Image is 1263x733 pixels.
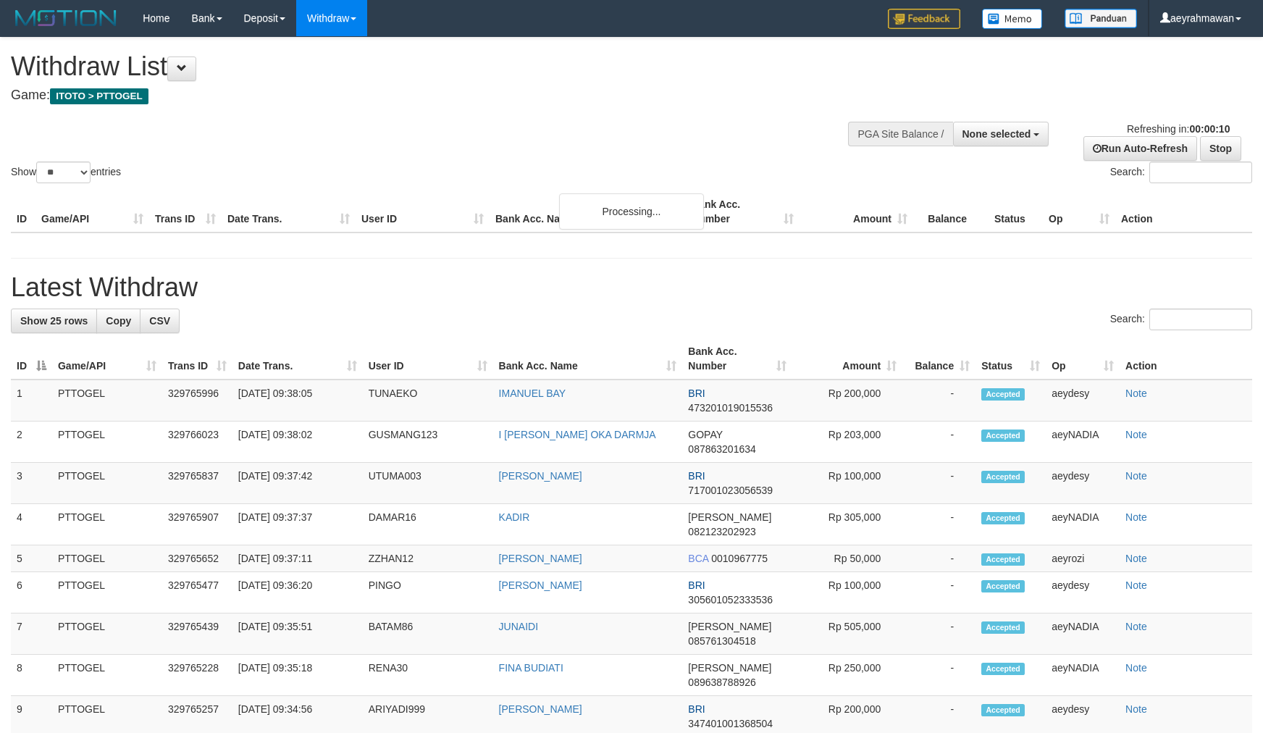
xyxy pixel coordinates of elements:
[1125,703,1147,715] a: Note
[1149,162,1252,183] input: Search:
[232,422,363,463] td: [DATE] 09:38:02
[20,315,88,327] span: Show 25 rows
[688,718,773,729] span: Copy 347401001368504 to clipboard
[975,338,1046,380] th: Status: activate to sort column ascending
[981,388,1025,401] span: Accepted
[688,526,755,537] span: Copy 082123202923 to clipboard
[1046,338,1120,380] th: Op: activate to sort column ascending
[499,579,582,591] a: [PERSON_NAME]
[1125,511,1147,523] a: Note
[1110,162,1252,183] label: Search:
[1083,136,1197,161] a: Run Auto-Refresh
[11,273,1252,302] h1: Latest Withdraw
[981,512,1025,524] span: Accepted
[792,613,902,655] td: Rp 505,000
[1125,388,1147,399] a: Note
[1120,338,1252,380] th: Action
[688,553,708,564] span: BCA
[981,663,1025,675] span: Accepted
[1046,545,1120,572] td: aeyrozi
[232,338,363,380] th: Date Trans.: activate to sort column ascending
[1189,123,1230,135] strong: 00:00:10
[1149,309,1252,330] input: Search:
[356,191,490,233] th: User ID
[792,422,902,463] td: Rp 203,000
[1125,429,1147,440] a: Note
[982,9,1043,29] img: Button%20Memo.svg
[222,191,356,233] th: Date Trans.
[11,463,52,504] td: 3
[11,380,52,422] td: 1
[363,338,493,380] th: User ID: activate to sort column ascending
[363,422,493,463] td: GUSMANG123
[688,662,771,674] span: [PERSON_NAME]
[1125,579,1147,591] a: Note
[902,422,975,463] td: -
[11,88,828,103] h4: Game:
[888,9,960,29] img: Feedback.jpg
[52,422,162,463] td: PTTOGEL
[11,572,52,613] td: 6
[688,388,705,399] span: BRI
[11,338,52,380] th: ID: activate to sort column descending
[35,191,149,233] th: Game/API
[499,621,538,632] a: JUNAIDI
[1115,191,1252,233] th: Action
[232,572,363,613] td: [DATE] 09:36:20
[499,511,530,523] a: KADIR
[1046,380,1120,422] td: aeydesy
[688,635,755,647] span: Copy 085761304518 to clipboard
[499,662,563,674] a: FINA BUDIATI
[792,545,902,572] td: Rp 50,000
[989,191,1043,233] th: Status
[688,429,722,440] span: GOPAY
[688,621,771,632] span: [PERSON_NAME]
[962,128,1031,140] span: None selected
[981,430,1025,442] span: Accepted
[913,191,989,233] th: Balance
[499,470,582,482] a: [PERSON_NAME]
[981,471,1025,483] span: Accepted
[1110,309,1252,330] label: Search:
[11,191,35,233] th: ID
[499,553,582,564] a: [PERSON_NAME]
[162,572,232,613] td: 329765477
[363,380,493,422] td: TUNAEKO
[490,191,686,233] th: Bank Acc. Name
[11,613,52,655] td: 7
[848,122,952,146] div: PGA Site Balance /
[792,380,902,422] td: Rp 200,000
[162,655,232,696] td: 329765228
[688,402,773,414] span: Copy 473201019015536 to clipboard
[363,545,493,572] td: ZZHAN12
[162,422,232,463] td: 329766023
[1127,123,1230,135] span: Refreshing in:
[363,655,493,696] td: RENA30
[792,463,902,504] td: Rp 100,000
[688,511,771,523] span: [PERSON_NAME]
[363,572,493,613] td: PINGO
[232,613,363,655] td: [DATE] 09:35:51
[688,677,755,688] span: Copy 089638788926 to clipboard
[11,52,828,81] h1: Withdraw List
[11,309,97,333] a: Show 25 rows
[11,655,52,696] td: 8
[52,545,162,572] td: PTTOGEL
[162,463,232,504] td: 329765837
[1125,553,1147,564] a: Note
[688,579,705,591] span: BRI
[1125,662,1147,674] a: Note
[682,338,792,380] th: Bank Acc. Number: activate to sort column ascending
[981,704,1025,716] span: Accepted
[902,463,975,504] td: -
[11,162,121,183] label: Show entries
[688,594,773,606] span: Copy 305601052333536 to clipboard
[499,388,566,399] a: IMANUEL BAY
[559,193,704,230] div: Processing...
[11,422,52,463] td: 2
[363,504,493,545] td: DAMAR16
[1046,655,1120,696] td: aeyNADIA
[50,88,148,104] span: ITOTO > PTTOGEL
[232,504,363,545] td: [DATE] 09:37:37
[1200,136,1241,161] a: Stop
